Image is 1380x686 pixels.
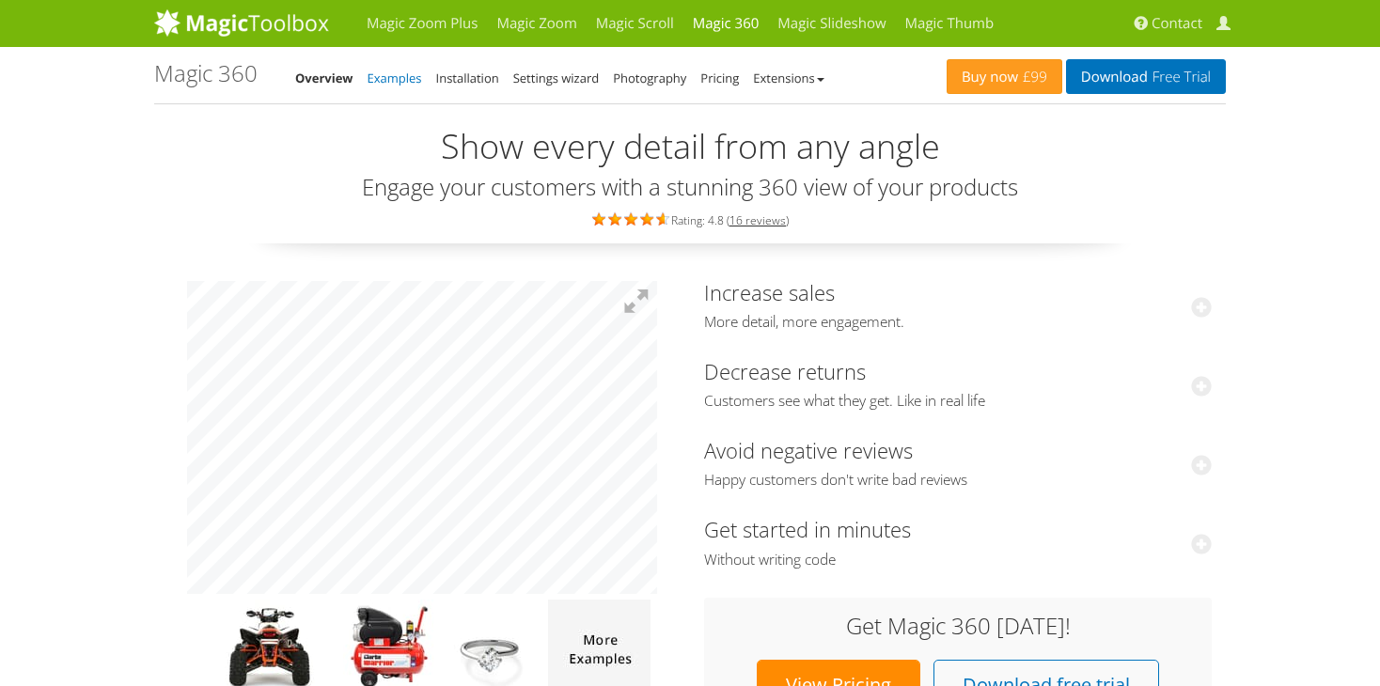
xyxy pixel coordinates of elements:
[704,357,1212,411] a: Decrease returnsCustomers see what they get. Like in real life
[513,70,600,86] a: Settings wizard
[704,551,1212,569] span: Without writing code
[704,515,1212,569] a: Get started in minutesWithout writing code
[154,175,1226,199] h3: Engage your customers with a stunning 360 view of your products
[704,392,1212,411] span: Customers see what they get. Like in real life
[704,313,1212,332] span: More detail, more engagement.
[700,70,739,86] a: Pricing
[368,70,422,86] a: Examples
[753,70,823,86] a: Extensions
[729,212,786,228] a: 16 reviews
[154,8,329,37] img: MagicToolbox.com - Image tools for your website
[436,70,499,86] a: Installation
[704,471,1212,490] span: Happy customers don't write bad reviews
[1066,59,1226,94] a: DownloadFree Trial
[154,128,1226,165] h2: Show every detail from any angle
[704,436,1212,490] a: Avoid negative reviewsHappy customers don't write bad reviews
[704,278,1212,332] a: Increase salesMore detail, more engagement.
[1018,70,1047,85] span: £99
[613,70,686,86] a: Photography
[1152,14,1202,33] span: Contact
[1148,70,1211,85] span: Free Trial
[723,614,1193,638] h3: Get Magic 360 [DATE]!
[154,61,258,86] h1: Magic 360
[947,59,1062,94] a: Buy now£99
[154,209,1226,229] div: Rating: 4.8 ( )
[295,70,353,86] a: Overview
